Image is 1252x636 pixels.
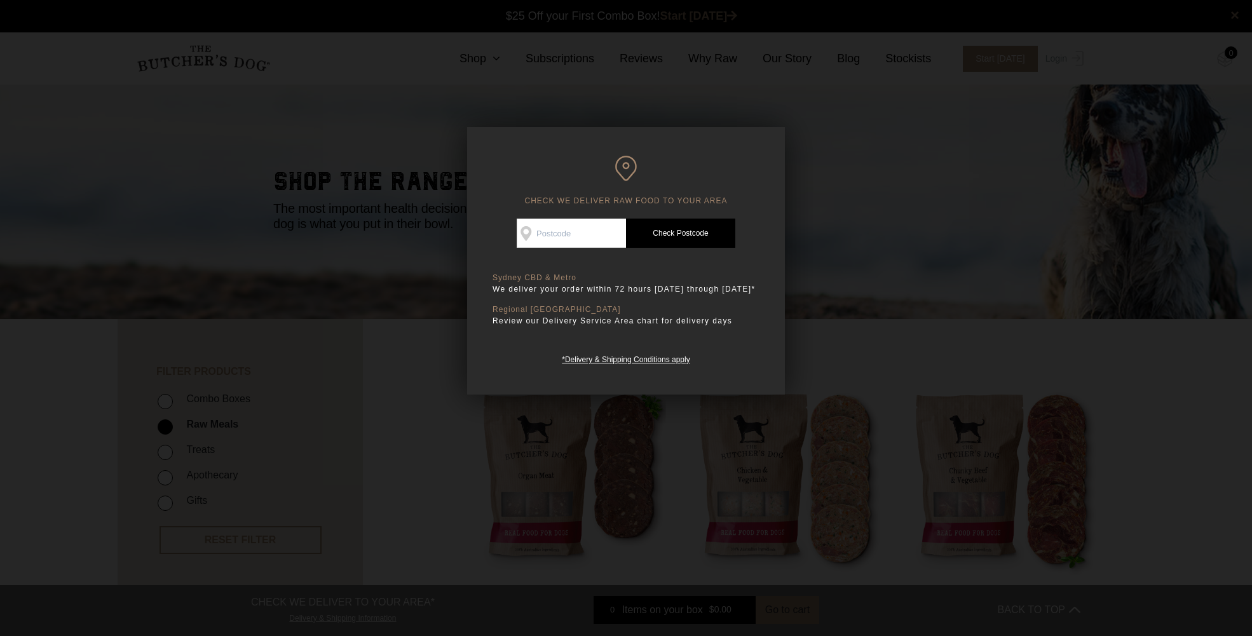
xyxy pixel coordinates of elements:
a: Check Postcode [626,219,735,248]
a: *Delivery & Shipping Conditions apply [562,352,690,364]
p: Review our Delivery Service Area chart for delivery days [493,315,759,327]
p: We deliver your order within 72 hours [DATE] through [DATE]* [493,283,759,295]
p: Regional [GEOGRAPHIC_DATA] [493,305,759,315]
input: Postcode [517,219,626,248]
p: Sydney CBD & Metro [493,273,759,283]
h6: CHECK WE DELIVER RAW FOOD TO YOUR AREA [493,156,759,206]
